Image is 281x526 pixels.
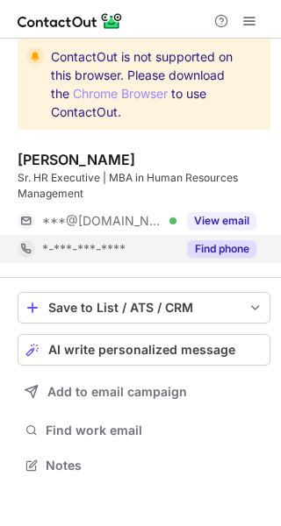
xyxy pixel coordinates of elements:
[46,423,263,438] span: Find work email
[18,151,135,168] div: [PERSON_NAME]
[18,376,270,408] button: Add to email campaign
[48,343,235,357] span: AI write personalized message
[18,418,270,443] button: Find work email
[42,213,163,229] span: ***@[DOMAIN_NAME]
[18,453,270,478] button: Notes
[18,170,270,202] div: Sr. HR Executive | MBA in Human Resources Management
[18,11,123,32] img: ContactOut v5.3.10
[18,334,270,366] button: AI write personalized message
[48,301,240,315] div: Save to List / ATS / CRM
[26,47,44,65] img: warning
[73,86,168,101] a: Chrome Browser
[46,458,263,473] span: Notes
[18,292,270,323] button: save-profile-one-click
[51,47,239,121] span: ContactOut is not supported on this browser. Please download the to use ContactOut.
[47,385,187,399] span: Add to email campaign
[187,212,256,230] button: Reveal Button
[187,240,256,258] button: Reveal Button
